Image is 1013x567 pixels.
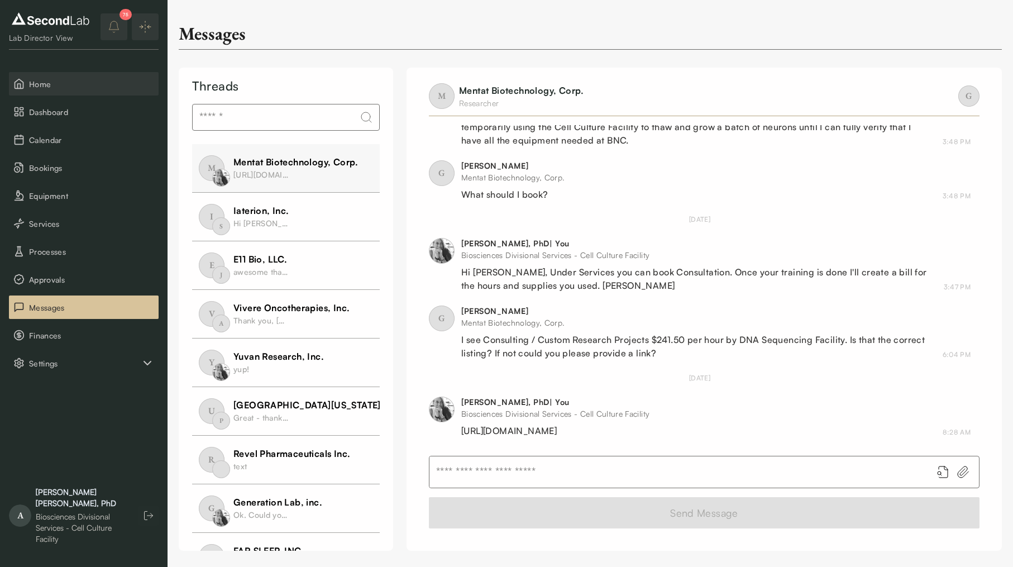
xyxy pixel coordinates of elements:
[192,77,380,95] div: Threads
[138,506,159,526] button: Log out
[29,134,154,146] span: Calendar
[429,306,455,331] span: G
[943,350,971,360] div: September 7, 2025 6:04 PM
[29,246,154,258] span: Processes
[233,155,359,169] div: Mentat Biotechnology, Corp.
[29,190,154,202] span: Equipment
[29,78,154,90] span: Home
[233,350,324,363] div: Yuvan Research, Inc.
[233,315,289,326] div: Thank you, [PERSON_NAME]!
[36,487,127,509] div: [PERSON_NAME] [PERSON_NAME], PhD
[212,509,230,527] img: profile image
[233,217,289,229] div: Hi [PERSON_NAME], Could you please go through "booking" and select any service and request these ...
[233,495,322,509] div: Generation Lab, inc.
[36,511,127,545] div: Biosciences Divisional Services - Cell Culture Facility
[199,252,224,278] span: E
[9,100,159,123] button: Dashboard
[429,238,455,264] img: profile image
[212,217,230,235] span: S
[9,72,159,96] button: Home
[233,412,289,423] div: Great - thank you!
[233,301,350,315] div: Vivere Oncotherapies, Inc.
[212,169,230,187] img: profile image
[233,252,289,266] div: E11 Bio, LLC.
[9,212,159,235] button: Services
[461,171,565,183] div: Mentat Biotechnology, Corp.
[29,218,154,230] span: Services
[29,274,154,285] span: Approvals
[29,302,154,313] span: Messages
[233,447,350,460] div: Revel Pharmaceuticals Inc.
[199,447,224,473] span: R
[233,544,302,558] div: FAR SLEEP, INC
[9,156,159,179] button: Bookings
[233,204,289,217] div: Iaterion, Inc.
[429,215,971,225] div: [DATE]
[429,83,455,109] span: M
[944,282,971,292] div: September 7, 2025 3:47 PM
[233,169,289,180] div: [URL][DOMAIN_NAME]
[9,323,159,347] button: Finances
[459,85,584,96] a: Mentat Biotechnology, Corp.
[212,315,230,332] span: A
[199,155,224,181] span: M
[29,330,154,341] span: Finances
[199,301,224,327] span: V
[199,350,224,375] span: Y
[429,373,971,383] div: [DATE]
[233,509,289,521] div: Ok. Could you book a service for consultation and in the notes request that and I’ll put up a quo...
[212,266,230,284] span: J
[199,495,224,521] span: G
[461,160,565,171] div: [PERSON_NAME]
[461,333,929,360] div: I see Consulting / Custom Research Projects $241.50 per hour by DNA Sequencing Facility. Is that ...
[212,363,230,381] img: profile image
[29,106,154,118] span: Dashboard
[943,137,971,147] div: September 5, 2025 3:48 PM
[461,397,649,408] div: [PERSON_NAME], PhD | You
[9,296,159,319] button: Messages
[212,412,230,430] span: P
[461,238,930,249] div: [PERSON_NAME], PhD | You
[461,317,929,328] div: Mentat Biotechnology, Corp.
[9,128,159,151] button: Calendar
[459,97,584,109] div: Researcher
[9,184,159,207] button: Equipment
[9,10,92,28] img: logo
[461,107,929,147] div: Hi this is [PERSON_NAME] from Mentat Biotechnology. We spoke about training for neuronal cell cul...
[9,268,159,291] button: Approvals
[943,191,971,201] div: September 5, 2025 3:48 PM
[461,306,929,317] div: [PERSON_NAME]
[179,22,246,45] div: Messages
[9,32,92,44] div: Lab Director View
[429,397,455,422] img: profile image
[9,351,159,375] div: Settings sub items
[233,363,289,375] div: yup!
[9,504,31,527] span: A
[943,427,971,437] div: September 8, 2025 8:28 AM
[9,240,159,263] button: Processes
[233,398,509,412] div: [GEOGRAPHIC_DATA][US_STATE], Department of Microbiology
[101,13,127,40] button: notifications
[233,266,289,278] div: awesome thank you!
[233,460,289,472] div: text
[461,249,930,261] div: Biosciences Divisional Services - Cell Culture Facility
[9,351,159,375] button: Settings
[29,358,141,369] span: Settings
[461,265,930,292] div: Hi [PERSON_NAME], Under Services you can book Consultation. Once your training is done I'll creat...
